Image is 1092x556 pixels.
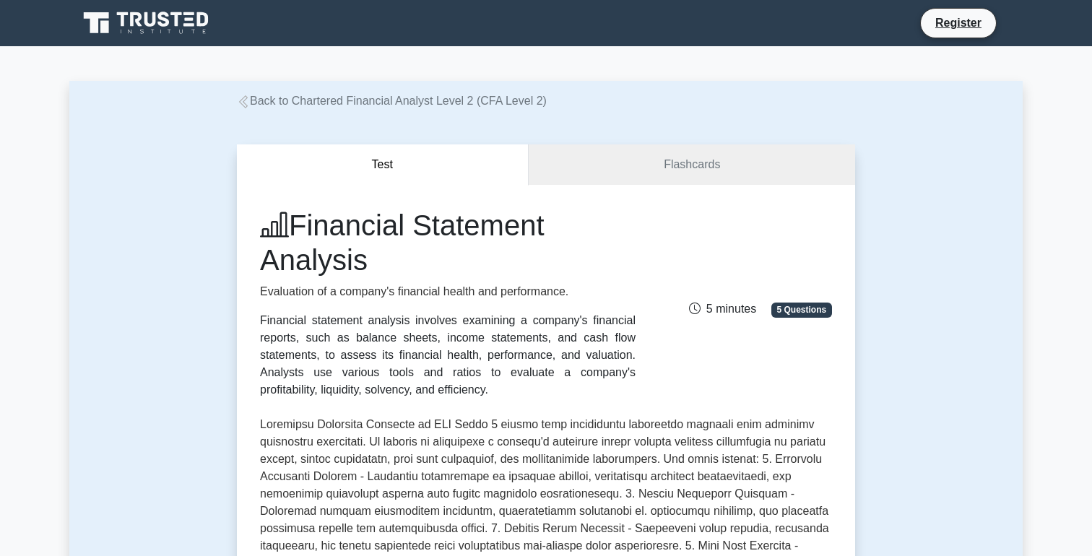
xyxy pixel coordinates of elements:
[260,283,636,300] p: Evaluation of a company's financial health and performance.
[771,303,832,317] span: 5 Questions
[260,312,636,399] div: Financial statement analysis involves examining a company's financial reports, such as balance sh...
[927,14,990,32] a: Register
[689,303,756,315] span: 5 minutes
[237,95,547,107] a: Back to Chartered Financial Analyst Level 2 (CFA Level 2)
[260,208,636,277] h1: Financial Statement Analysis
[529,144,855,186] a: Flashcards
[237,144,529,186] button: Test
